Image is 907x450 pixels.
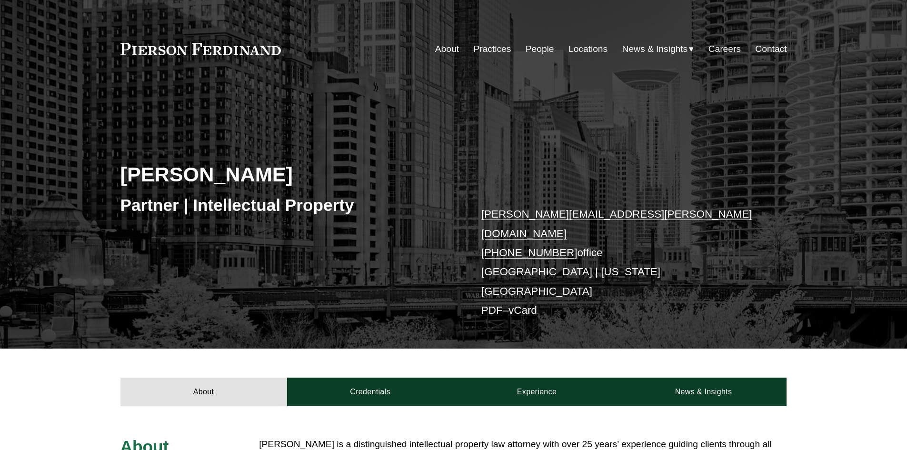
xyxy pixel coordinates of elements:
h2: [PERSON_NAME] [120,162,454,187]
a: News & Insights [620,378,787,406]
a: Careers [708,40,741,58]
a: People [526,40,554,58]
a: [PHONE_NUMBER] [481,247,578,259]
a: [PERSON_NAME][EMAIL_ADDRESS][PERSON_NAME][DOMAIN_NAME] [481,208,752,239]
a: PDF [481,304,503,316]
a: Locations [568,40,608,58]
a: About [120,378,287,406]
span: News & Insights [622,41,688,58]
p: office [GEOGRAPHIC_DATA] | [US_STATE][GEOGRAPHIC_DATA] – [481,205,759,320]
a: Practices [473,40,511,58]
a: folder dropdown [622,40,694,58]
h3: Partner | Intellectual Property [120,195,454,216]
a: About [435,40,459,58]
a: vCard [508,304,537,316]
a: Credentials [287,378,454,406]
a: Contact [755,40,787,58]
a: Experience [454,378,620,406]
